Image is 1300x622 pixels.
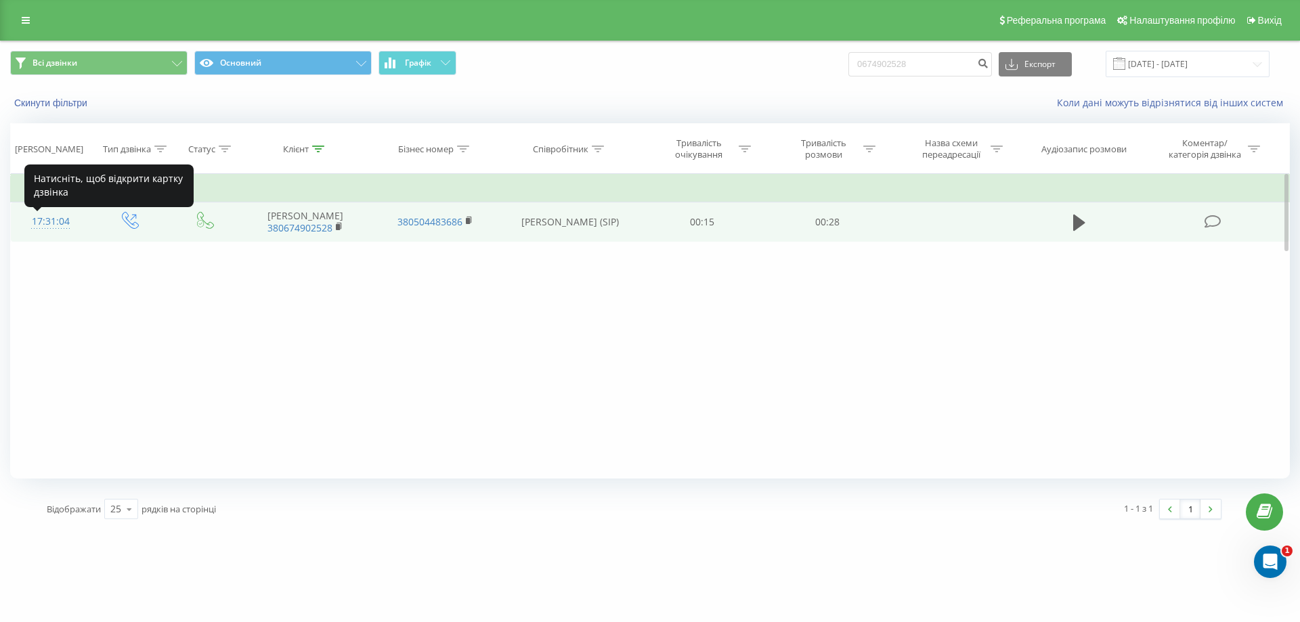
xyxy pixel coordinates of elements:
[24,164,194,207] div: Натисніть, щоб відкрити картку дзвінка
[32,58,77,68] span: Всі дзвінки
[999,52,1072,76] button: Експорт
[848,52,992,76] input: Пошук за номером
[663,137,735,160] div: Тривалість очікування
[11,175,1290,202] td: Сьогодні
[398,143,454,155] div: Бізнес номер
[915,137,987,160] div: Назва схеми переадресації
[1124,502,1153,515] div: 1 - 1 з 1
[47,503,101,515] span: Відображати
[787,137,860,160] div: Тривалість розмови
[1180,499,1200,518] a: 1
[533,143,588,155] div: Співробітник
[24,208,77,235] div: 17:31:04
[378,51,456,75] button: Графік
[283,143,309,155] div: Клієнт
[500,202,640,242] td: [PERSON_NAME] (SIP)
[1007,15,1106,26] span: Реферальна програма
[110,502,121,516] div: 25
[640,202,764,242] td: 00:15
[397,215,462,228] a: 380504483686
[764,202,889,242] td: 00:28
[194,51,372,75] button: Основний
[1254,546,1286,578] iframe: Intercom live chat
[142,503,216,515] span: рядків на сторінці
[1057,96,1290,109] a: Коли дані можуть відрізнятися вiд інших систем
[1129,15,1235,26] span: Налаштування профілю
[10,51,188,75] button: Всі дзвінки
[1282,546,1293,556] span: 1
[267,221,332,234] a: 380674902528
[103,143,151,155] div: Тип дзвінка
[405,58,431,68] span: Графік
[1041,143,1127,155] div: Аудіозапис розмови
[1258,15,1282,26] span: Вихід
[188,143,215,155] div: Статус
[240,202,370,242] td: [PERSON_NAME]
[15,143,83,155] div: [PERSON_NAME]
[1165,137,1244,160] div: Коментар/категорія дзвінка
[10,97,94,109] button: Скинути фільтри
